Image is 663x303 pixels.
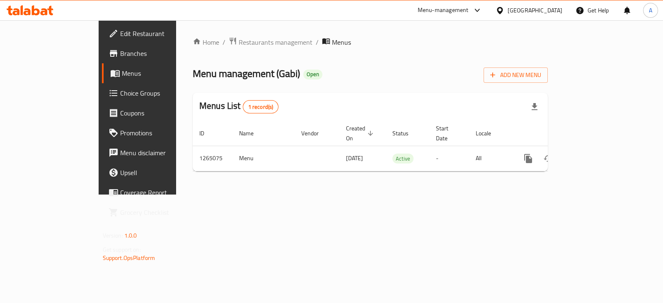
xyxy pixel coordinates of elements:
a: Menus [102,63,209,83]
th: Actions [512,121,605,146]
span: 1 record(s) [243,103,278,111]
a: Coupons [102,103,209,123]
div: [GEOGRAPHIC_DATA] [508,6,562,15]
span: Upsell [120,168,203,178]
span: Menu disclaimer [120,148,203,158]
button: Add New Menu [484,67,548,83]
a: Choice Groups [102,83,209,103]
a: Restaurants management [229,37,312,48]
span: Coupons [120,108,203,118]
td: All [469,146,512,171]
span: Menu management ( Gabi ) [193,64,300,83]
span: Vendor [301,128,329,138]
h2: Menus List [199,100,278,113]
span: Locale [476,128,502,138]
a: Promotions [102,123,209,143]
li: / [316,37,319,47]
a: Coverage Report [102,183,209,202]
span: Menus [122,68,203,78]
a: Edit Restaurant [102,24,209,43]
span: Get support on: [103,244,141,255]
td: 1265075 [193,146,232,171]
span: Menus [332,37,351,47]
div: Open [303,70,322,79]
span: A [649,6,652,15]
span: Coverage Report [120,188,203,197]
div: Export file [525,97,544,117]
span: 1.0.0 [124,230,137,241]
span: Name [239,128,264,138]
div: Menu-management [418,5,469,15]
div: Total records count [243,100,279,113]
span: ID [199,128,215,138]
button: Change Status [538,149,558,168]
a: Grocery Checklist [102,202,209,222]
span: Restaurants management [239,37,312,47]
span: Start Date [436,123,459,143]
span: Grocery Checklist [120,207,203,217]
span: Choice Groups [120,88,203,98]
a: Support.OpsPlatform [103,252,155,263]
span: Promotions [120,128,203,138]
a: Upsell [102,163,209,183]
table: enhanced table [193,121,605,171]
td: Menu [232,146,295,171]
nav: breadcrumb [193,37,548,48]
a: Branches [102,43,209,63]
span: [DATE] [346,153,363,164]
button: more [518,149,538,168]
span: Add New Menu [490,70,541,80]
span: Created On [346,123,376,143]
span: Status [392,128,419,138]
span: Version: [103,230,123,241]
span: Open [303,71,322,78]
td: - [429,146,469,171]
span: Edit Restaurant [120,29,203,38]
li: / [223,37,225,47]
a: Menu disclaimer [102,143,209,163]
span: Branches [120,48,203,58]
span: Active [392,154,414,164]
